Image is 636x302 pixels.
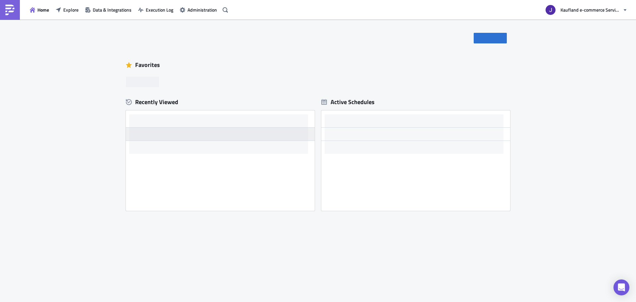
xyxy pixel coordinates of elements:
[146,6,173,13] span: Execution Log
[177,5,220,15] button: Administration
[52,5,82,15] button: Explore
[93,6,132,13] span: Data & Integrations
[37,6,49,13] span: Home
[82,5,135,15] button: Data & Integrations
[187,6,217,13] span: Administration
[542,3,631,17] button: Kaufland e-commerce Services GmbH & Co. KG
[26,5,52,15] button: Home
[545,4,556,16] img: Avatar
[321,98,375,106] div: Active Schedules
[613,279,629,295] div: Open Intercom Messenger
[63,6,79,13] span: Explore
[5,5,15,15] img: PushMetrics
[135,5,177,15] button: Execution Log
[126,60,510,70] div: Favorites
[560,6,620,13] span: Kaufland e-commerce Services GmbH & Co. KG
[126,97,315,107] div: Recently Viewed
